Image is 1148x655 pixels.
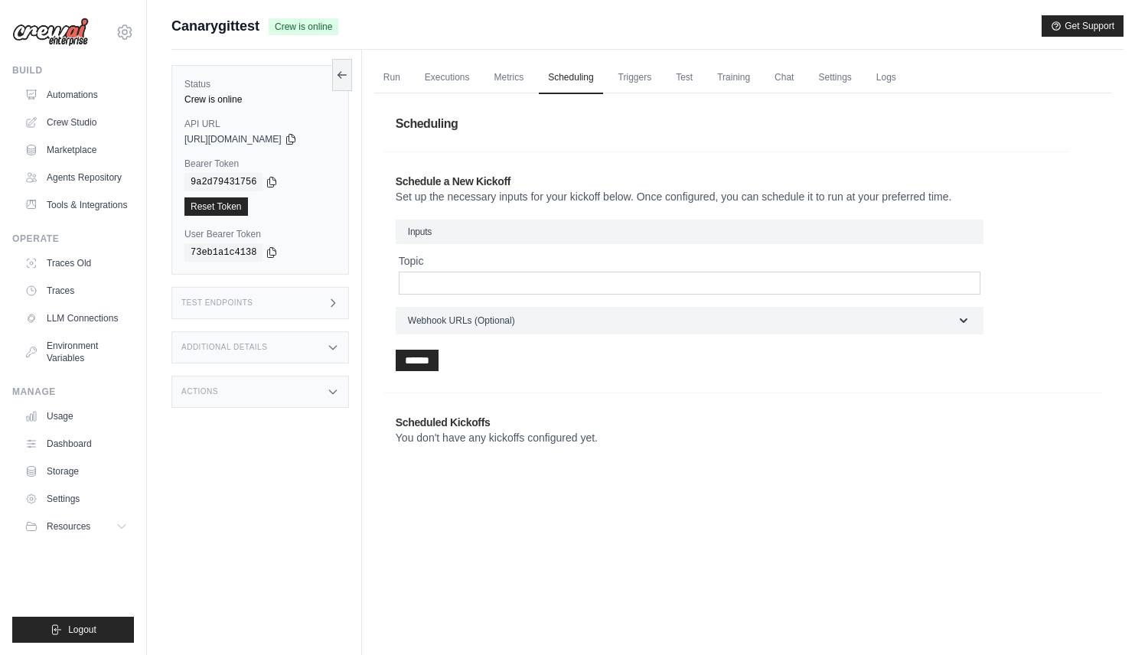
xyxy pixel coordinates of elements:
a: Chat [765,62,803,94]
a: Traces Old [18,251,134,275]
a: Marketplace [18,138,134,162]
h1: Scheduling [383,103,1102,145]
h3: Actions [181,387,218,396]
a: Triggers [609,62,661,94]
div: Build [12,64,134,77]
div: Crew is online [184,93,336,106]
a: Settings [18,487,134,511]
button: Resources [18,514,134,539]
span: Logout [68,624,96,636]
h2: Scheduled Kickoffs [396,415,1090,430]
a: Storage [18,459,134,484]
a: Reset Token [184,197,248,216]
a: Executions [416,62,479,94]
a: Logs [867,62,905,94]
h3: Additional Details [181,343,267,352]
a: Settings [809,62,860,94]
span: Inputs [408,226,432,237]
a: Metrics [485,62,533,94]
code: 9a2d79431756 [184,173,263,191]
span: [URL][DOMAIN_NAME] [184,133,282,145]
span: Resources [47,520,90,533]
div: Manage [12,386,134,398]
label: User Bearer Token [184,228,336,240]
button: Get Support [1042,15,1124,37]
a: Scheduling [539,62,602,94]
button: Logout [12,617,134,643]
label: Topic [399,253,980,269]
a: Agents Repository [18,165,134,190]
a: Dashboard [18,432,134,456]
p: You don't have any kickoffs configured yet. [396,430,737,445]
a: Tools & Integrations [18,193,134,217]
label: API URL [184,118,336,130]
iframe: Chat Widget [1071,582,1148,655]
p: Set up the necessary inputs for your kickoff below. Once configured, you can schedule it to run a... [396,189,1057,204]
a: Training [708,62,759,94]
a: Crew Studio [18,110,134,135]
a: Usage [18,404,134,429]
a: Automations [18,83,134,107]
span: Webhook URLs (Optional) [408,314,515,327]
a: Traces [18,279,134,303]
img: Logo [12,18,89,47]
code: 73eb1a1c4138 [184,243,263,262]
button: Webhook URLs (Optional) [396,307,983,334]
a: LLM Connections [18,306,134,331]
span: Crew is online [269,18,338,35]
label: Bearer Token [184,158,336,170]
span: Canarygittest [171,15,259,37]
h2: Schedule a New Kickoff [396,174,1057,189]
a: Run [374,62,409,94]
label: Status [184,78,336,90]
a: Test [667,62,702,94]
a: Environment Variables [18,334,134,370]
h3: Test Endpoints [181,298,253,308]
div: Operate [12,233,134,245]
